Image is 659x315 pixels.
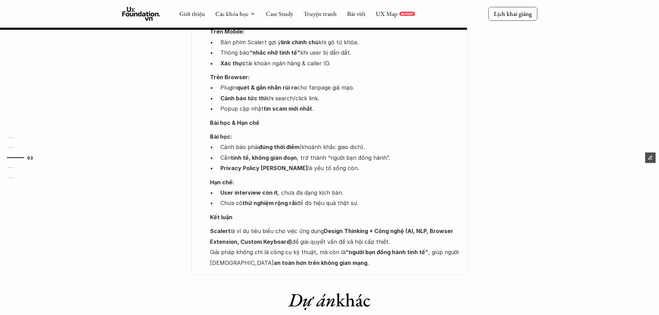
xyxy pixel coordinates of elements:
[220,95,266,102] strong: Cảnh báo tức thì
[220,198,461,208] p: Chưa có để đo hiệu quả thật sự.
[220,60,246,67] strong: Xác thực
[645,152,656,163] button: Edit Framer Content
[215,10,248,18] a: Các khóa học
[220,165,308,172] strong: Privacy Policy [PERSON_NAME]
[399,12,415,16] a: REPORT
[220,82,461,93] p: Plugin cho fanpage giả mạo.
[27,155,33,160] strong: 03
[220,37,461,47] p: Bàn phím Scalert gợi ý khi gõ từ khóa.
[237,84,297,91] strong: quét & gắn nhãn rủi ro
[210,28,245,35] strong: Trên Mobile:
[210,119,259,126] strong: Bài học & Hạn chế
[303,10,337,18] a: Truyện tranh
[220,189,278,196] strong: User interview còn ít
[210,228,230,234] strong: Scalert
[179,10,205,18] a: Giới thiệu
[289,288,336,312] em: Dự án
[220,58,461,68] p: tài khoản ngân hàng & caller ID.
[494,10,532,18] p: Lịch khai giảng
[209,289,451,311] h1: khác
[210,133,232,140] strong: Bài học:
[210,214,232,221] strong: Kết luận
[274,259,367,266] strong: an toàn hơn trên không gian mạng
[266,10,293,18] a: Case Study
[220,142,461,152] p: Cảnh báo phải (khoảnh khắc giao dịch).
[210,226,461,268] p: là ví dụ tiêu biểu cho việc ứng dụng để giải quyết vấn đề xã hội cấp thiết. Giải pháp không chỉ l...
[220,163,461,173] p: là yếu tố sống còn.
[347,10,365,18] a: Bài viết
[376,10,397,18] a: UX Map
[220,47,461,58] p: Thông báo khi user bị dẫn dắt.
[346,249,428,256] strong: “người bạn đồng hành tinh tế”
[220,187,461,198] p: , chưa đa dạng kịch bản.
[281,39,319,46] strong: link chính chủ
[231,154,297,161] strong: tinh tế, không gián đoạn
[259,143,299,150] strong: đúng thời điểm
[264,105,312,112] strong: tin scam mới nhất
[210,74,250,81] strong: Trên Browser:
[242,200,296,206] strong: thử nghiệm rộng rãi
[220,152,461,163] p: Cần , trở thành “người bạn đồng hành”.
[220,103,461,114] p: Popup cập nhật .
[401,12,413,16] p: REPORT
[210,179,234,186] strong: Hạn chế:
[7,154,40,162] a: 03
[210,228,455,245] strong: Design Thinking + Công nghệ (AI, NLP, Browser Extension, Custom Keyboard)
[220,93,461,103] p: khi search/click link.
[488,7,537,20] a: Lịch khai giảng
[249,49,300,56] strong: “nhắc nhở tinh tế”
